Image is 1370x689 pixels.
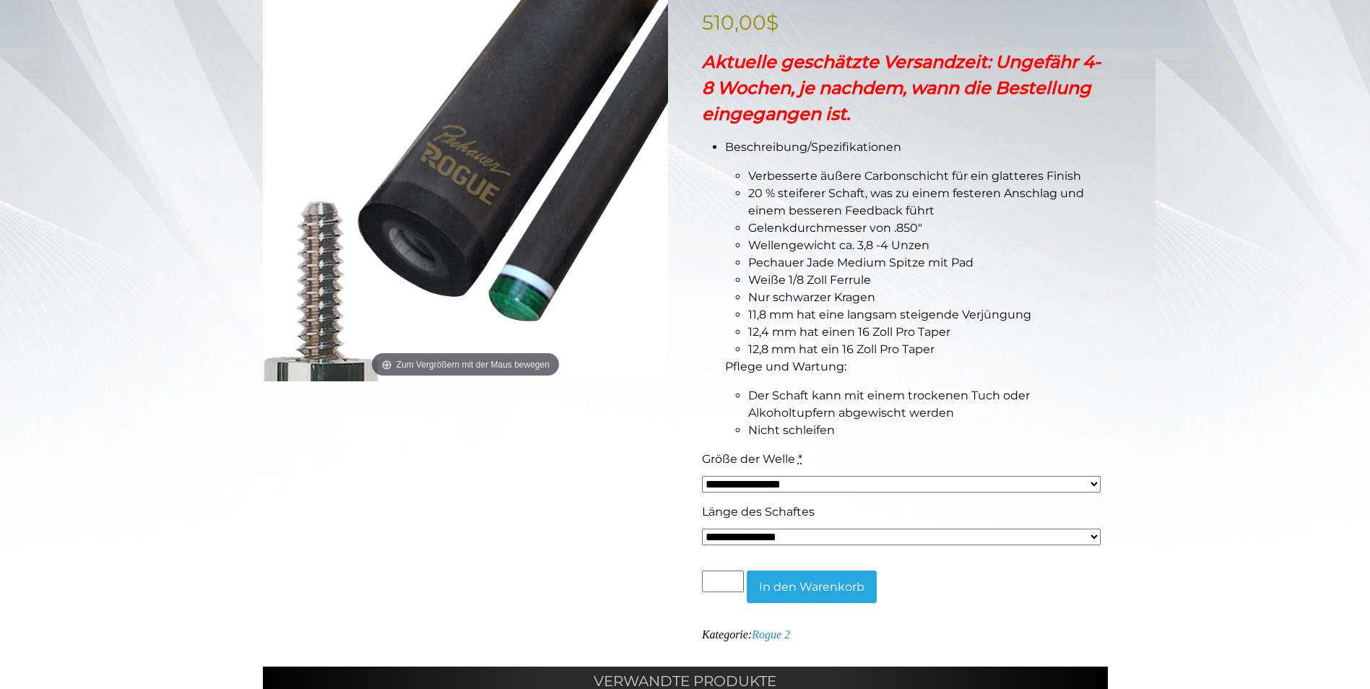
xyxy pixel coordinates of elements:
[752,628,790,641] a: Rogue 2
[748,325,950,339] span: 12,4 mm hat einen 16 Zoll Pro Taper
[702,452,795,466] span: Größe der Welle
[748,238,929,252] span: Wellengewicht ca. 3,8 -4 Unzen
[766,10,779,35] span: $
[748,389,1030,420] span: Der Schaft kann mit einem trockenen Tuch oder Alkoholtupfern abgewischt werden
[725,360,846,373] span: Pflege und Wartung:
[748,308,1031,321] span: 11,8 mm hat eine langsam steigende Verjüngung
[748,273,871,287] span: Weiße 1/8 Zoll Ferrule
[748,256,974,269] span: Pechauer Jade Medium Spitze mit Pad
[725,140,901,154] span: Beschreibung/Spezifikationen
[748,221,922,235] span: Gelenkdurchmesser von .850"
[748,342,935,356] span: 12,8 mm hat ein 16 Zoll Pro Taper
[748,169,1081,183] span: Verbesserte äußere Carbonschicht für ein glatteres Finish
[702,628,790,641] span: Kategorie:
[702,51,1101,124] strong: Aktuelle geschätzte Versandzeit: Ungefähr 4-8 Wochen, je nachdem, wann die Bestellung eingegangen...
[702,571,744,592] input: Produktmenge
[798,452,802,466] abbr: required
[748,423,835,437] span: Nicht schleifen
[702,10,779,35] bdi: 510,00
[747,571,877,604] button: In den Warenkorb
[702,505,815,519] span: Länge des Schaftes
[748,186,1084,217] span: 20 % steiferer Schaft, was zu einem festeren Anschlag und einem besseren Feedback führt
[748,290,875,304] span: Nur schwarzer Kragen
